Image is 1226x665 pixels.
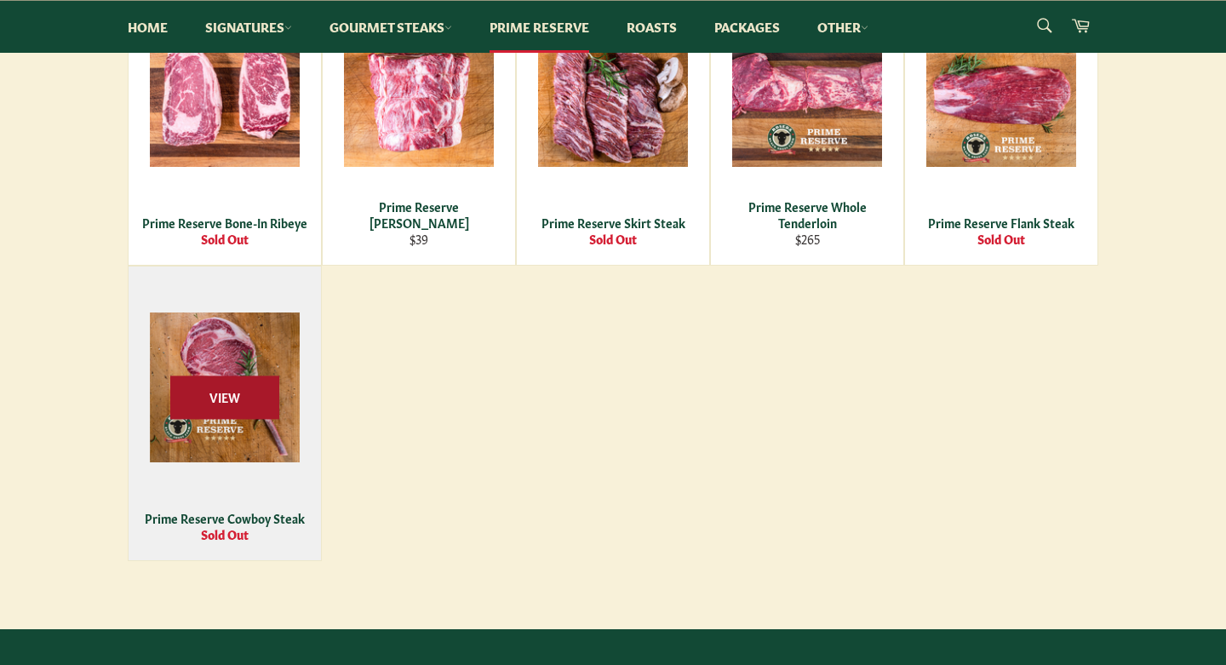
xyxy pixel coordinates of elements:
img: Prime Reserve Flank Steak [926,17,1076,167]
span: View [170,376,279,420]
div: Prime Reserve Whole Tenderloin [722,198,893,232]
div: Prime Reserve Cowboy Steak [140,510,311,526]
div: Prime Reserve Bone-In Ribeye [140,215,311,231]
div: Prime Reserve Skirt Steak [528,215,699,231]
img: Prime Reserve Chuck Roast [344,17,494,167]
div: Sold Out [140,526,311,542]
div: Prime Reserve Flank Steak [916,215,1087,231]
a: Signatures [188,1,309,53]
div: Sold Out [140,231,311,247]
div: $39 [334,231,505,247]
a: Other [800,1,885,53]
a: Prime Reserve Cowboy Steak Prime Reserve Cowboy Steak Sold Out View [128,266,322,561]
a: Packages [697,1,797,53]
div: Sold Out [528,231,699,247]
div: Sold Out [916,231,1087,247]
img: Prime Reserve Whole Tenderloin [732,17,882,167]
img: Prime Reserve Skirt Steak [538,17,688,167]
div: $265 [722,231,893,247]
a: Prime Reserve [473,1,606,53]
a: Home [111,1,185,53]
img: Prime Reserve Bone-In Ribeye [150,17,300,167]
a: Gourmet Steaks [312,1,469,53]
a: Roasts [610,1,694,53]
div: Prime Reserve [PERSON_NAME] [334,198,505,232]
